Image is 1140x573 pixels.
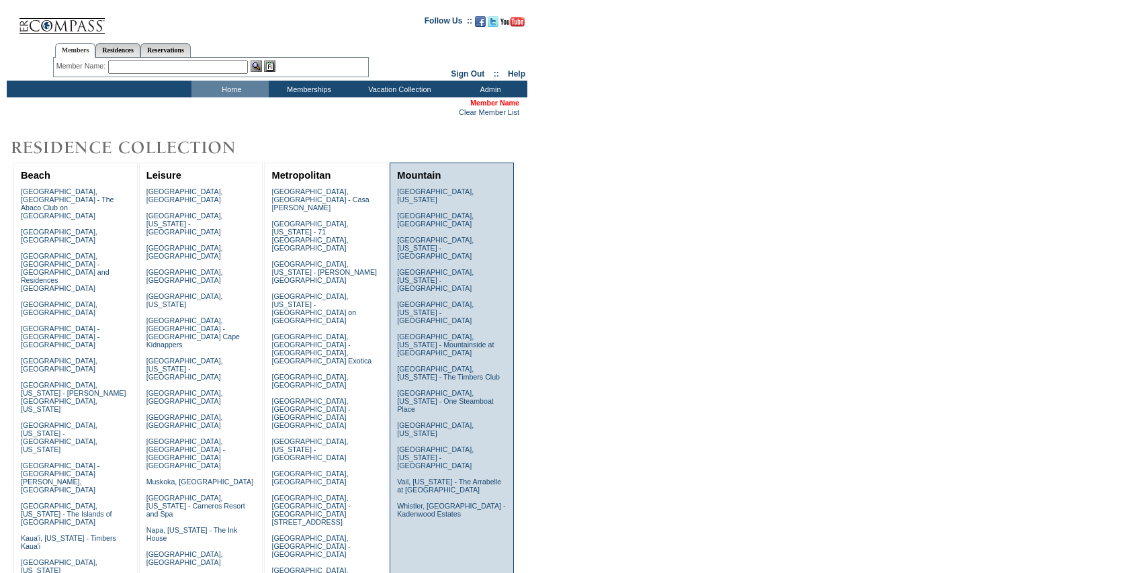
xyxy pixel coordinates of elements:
[191,81,269,97] td: Home
[55,43,96,58] a: Members
[271,534,350,558] a: [GEOGRAPHIC_DATA], [GEOGRAPHIC_DATA] - [GEOGRAPHIC_DATA]
[95,43,140,57] a: Residences
[397,333,494,357] a: [GEOGRAPHIC_DATA], [US_STATE] - Mountainside at [GEOGRAPHIC_DATA]
[397,478,501,494] a: Vail, [US_STATE] - The Arrabelle at [GEOGRAPHIC_DATA]
[146,389,223,405] a: [GEOGRAPHIC_DATA], [GEOGRAPHIC_DATA]
[146,268,223,284] a: [GEOGRAPHIC_DATA], [GEOGRAPHIC_DATA]
[271,470,348,486] a: [GEOGRAPHIC_DATA], [GEOGRAPHIC_DATA]
[397,502,505,518] a: Whistler, [GEOGRAPHIC_DATA] - Kadenwood Estates
[146,187,223,204] a: [GEOGRAPHIC_DATA], [GEOGRAPHIC_DATA]
[140,43,191,57] a: Reservations
[397,268,474,292] a: [GEOGRAPHIC_DATA], [US_STATE] - [GEOGRAPHIC_DATA]
[397,445,474,470] a: [GEOGRAPHIC_DATA], [US_STATE] - [GEOGRAPHIC_DATA]
[21,252,109,292] a: [GEOGRAPHIC_DATA], [GEOGRAPHIC_DATA] - [GEOGRAPHIC_DATA] and Residences [GEOGRAPHIC_DATA]
[7,20,17,21] img: i.gif
[397,212,474,228] a: [GEOGRAPHIC_DATA], [GEOGRAPHIC_DATA]
[425,15,472,31] td: Follow Us ::
[346,81,450,97] td: Vacation Collection
[451,69,484,79] a: Sign Out
[146,212,223,236] a: [GEOGRAPHIC_DATA], [US_STATE] - [GEOGRAPHIC_DATA]
[146,437,225,470] a: [GEOGRAPHIC_DATA], [GEOGRAPHIC_DATA] - [GEOGRAPHIC_DATA] [GEOGRAPHIC_DATA]
[397,236,474,260] a: [GEOGRAPHIC_DATA], [US_STATE] - [GEOGRAPHIC_DATA]
[146,550,223,566] a: [GEOGRAPHIC_DATA], [GEOGRAPHIC_DATA]
[397,389,494,413] a: [GEOGRAPHIC_DATA], [US_STATE] - One Steamboat Place
[146,478,253,486] a: Muskoka, [GEOGRAPHIC_DATA]
[271,397,350,429] a: [GEOGRAPHIC_DATA], [GEOGRAPHIC_DATA] - [GEOGRAPHIC_DATA] [GEOGRAPHIC_DATA]
[271,333,371,365] a: [GEOGRAPHIC_DATA], [GEOGRAPHIC_DATA] - [GEOGRAPHIC_DATA], [GEOGRAPHIC_DATA] Exotica
[475,20,486,28] a: Become our fan on Facebook
[21,381,126,413] a: [GEOGRAPHIC_DATA], [US_STATE] - [PERSON_NAME][GEOGRAPHIC_DATA], [US_STATE]
[271,494,350,526] a: [GEOGRAPHIC_DATA], [GEOGRAPHIC_DATA] - [GEOGRAPHIC_DATA][STREET_ADDRESS]
[146,357,223,381] a: [GEOGRAPHIC_DATA], [US_STATE] - [GEOGRAPHIC_DATA]
[271,437,348,461] a: [GEOGRAPHIC_DATA], [US_STATE] - [GEOGRAPHIC_DATA]
[397,365,500,381] a: [GEOGRAPHIC_DATA], [US_STATE] - The Timbers Club
[56,60,108,72] div: Member Name:
[21,228,97,244] a: [GEOGRAPHIC_DATA], [GEOGRAPHIC_DATA]
[397,300,474,324] a: [GEOGRAPHIC_DATA], [US_STATE] - [GEOGRAPHIC_DATA]
[397,170,441,181] a: Mountain
[21,534,116,550] a: Kaua'i, [US_STATE] - Timbers Kaua'i
[459,108,476,116] a: Clear
[271,292,356,324] a: [GEOGRAPHIC_DATA], [US_STATE] - [GEOGRAPHIC_DATA] on [GEOGRAPHIC_DATA]
[475,16,486,27] img: Become our fan on Facebook
[488,20,498,28] a: Follow us on Twitter
[21,187,114,220] a: [GEOGRAPHIC_DATA], [GEOGRAPHIC_DATA] - The Abaco Club on [GEOGRAPHIC_DATA]
[251,60,262,72] img: View
[271,187,369,212] a: [GEOGRAPHIC_DATA], [GEOGRAPHIC_DATA] - Casa [PERSON_NAME]
[269,81,346,97] td: Memberships
[146,413,223,429] a: [GEOGRAPHIC_DATA], [GEOGRAPHIC_DATA]
[146,526,238,542] a: Napa, [US_STATE] - The Ink House
[450,81,527,97] td: Admin
[478,108,519,116] a: Member List
[271,170,331,181] a: Metropolitan
[500,20,525,28] a: Subscribe to our YouTube Channel
[271,220,348,252] a: [GEOGRAPHIC_DATA], [US_STATE] - 71 [GEOGRAPHIC_DATA], [GEOGRAPHIC_DATA]
[494,69,499,79] span: ::
[271,260,377,284] a: [GEOGRAPHIC_DATA], [US_STATE] - [PERSON_NAME][GEOGRAPHIC_DATA]
[470,99,519,107] span: Member Name
[21,502,112,526] a: [GEOGRAPHIC_DATA], [US_STATE] - The Islands of [GEOGRAPHIC_DATA]
[7,134,269,161] img: Destinations by Exclusive Resorts
[146,170,181,181] a: Leisure
[21,461,99,494] a: [GEOGRAPHIC_DATA] - [GEOGRAPHIC_DATA][PERSON_NAME], [GEOGRAPHIC_DATA]
[508,69,525,79] a: Help
[146,316,240,349] a: [GEOGRAPHIC_DATA], [GEOGRAPHIC_DATA] - [GEOGRAPHIC_DATA] Cape Kidnappers
[271,373,348,389] a: [GEOGRAPHIC_DATA], [GEOGRAPHIC_DATA]
[21,324,99,349] a: [GEOGRAPHIC_DATA] - [GEOGRAPHIC_DATA] - [GEOGRAPHIC_DATA]
[264,60,275,72] img: Reservations
[397,421,474,437] a: [GEOGRAPHIC_DATA], [US_STATE]
[21,357,97,373] a: [GEOGRAPHIC_DATA], [GEOGRAPHIC_DATA]
[21,421,97,453] a: [GEOGRAPHIC_DATA], [US_STATE] - [GEOGRAPHIC_DATA], [US_STATE]
[146,244,223,260] a: [GEOGRAPHIC_DATA], [GEOGRAPHIC_DATA]
[21,170,50,181] a: Beach
[21,300,97,316] a: [GEOGRAPHIC_DATA], [GEOGRAPHIC_DATA]
[18,7,105,34] img: Compass Home
[146,292,223,308] a: [GEOGRAPHIC_DATA], [US_STATE]
[146,494,245,518] a: [GEOGRAPHIC_DATA], [US_STATE] - Carneros Resort and Spa
[488,16,498,27] img: Follow us on Twitter
[397,187,474,204] a: [GEOGRAPHIC_DATA], [US_STATE]
[500,17,525,27] img: Subscribe to our YouTube Channel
